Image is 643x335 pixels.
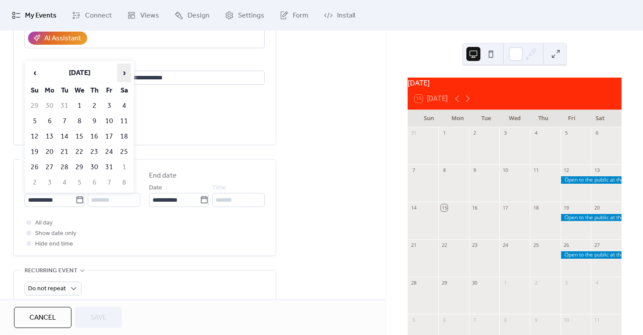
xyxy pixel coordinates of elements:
td: 15 [72,129,86,144]
span: Hide end time [35,239,73,249]
div: 22 [441,242,448,249]
td: 1 [72,99,86,113]
a: Settings [218,4,271,27]
div: 23 [472,242,478,249]
td: 8 [117,175,131,190]
td: 1 [117,160,131,175]
div: 15 [441,204,448,211]
td: 3 [43,175,57,190]
td: 16 [87,129,101,144]
div: 7 [472,317,478,323]
td: 18 [117,129,131,144]
div: 20 [593,204,600,211]
span: Views [140,11,159,21]
span: › [117,64,131,82]
td: 30 [87,160,101,175]
a: Views [121,4,166,27]
div: 11 [593,317,600,323]
td: 3 [102,99,116,113]
div: 17 [502,204,508,211]
div: 16 [472,204,478,211]
div: 2 [533,279,539,286]
div: Open to the public at the nursery from 9:00 AM to 3:00 PM. [561,251,622,259]
div: End date [149,171,177,181]
span: Do not repeat [28,283,66,295]
th: Th [87,83,101,98]
div: [DATE] [408,78,622,88]
td: 25 [117,145,131,159]
div: 7 [410,167,417,174]
div: 31 [410,130,417,136]
div: Mon [443,110,472,127]
span: My Events [25,11,57,21]
th: Fr [102,83,116,98]
td: 31 [57,99,71,113]
div: 4 [593,279,600,286]
div: 10 [502,167,508,174]
td: 19 [28,145,42,159]
td: 17 [102,129,116,144]
div: 3 [502,130,508,136]
span: Time [212,183,226,193]
a: My Events [5,4,63,27]
td: 6 [43,114,57,128]
td: 22 [72,145,86,159]
div: 19 [563,204,570,211]
div: 30 [472,279,478,286]
th: Sa [117,83,131,98]
span: Design [188,11,210,21]
td: 29 [28,99,42,113]
div: 28 [410,279,417,286]
span: Install [337,11,355,21]
td: 11 [117,114,131,128]
span: Cancel [29,313,56,323]
td: 13 [43,129,57,144]
div: 5 [563,130,570,136]
td: 30 [43,99,57,113]
div: 2 [472,130,478,136]
div: 14 [410,204,417,211]
a: Cancel [14,307,71,328]
div: 25 [533,242,539,249]
td: 7 [102,175,116,190]
div: Wed [501,110,529,127]
td: 4 [117,99,131,113]
td: 26 [28,160,42,175]
span: Recurring event [25,266,78,276]
th: We [72,83,86,98]
td: 14 [57,129,71,144]
td: 5 [28,114,42,128]
th: Mo [43,83,57,98]
div: Thu [529,110,558,127]
td: 5 [72,175,86,190]
div: 6 [593,130,600,136]
span: Date [149,183,162,193]
span: ‹ [28,64,41,82]
div: 21 [410,242,417,249]
div: Sun [415,110,443,127]
div: 6 [441,317,448,323]
div: 24 [502,242,508,249]
div: 9 [533,317,539,323]
div: 1 [441,130,448,136]
div: Tue [472,110,500,127]
div: 18 [533,204,539,211]
div: 8 [441,167,448,174]
div: Location [25,59,263,69]
button: AI Assistant [28,32,87,45]
a: Connect [65,4,118,27]
div: Sat [586,110,615,127]
div: 10 [563,317,570,323]
span: Connect [85,11,112,21]
a: Design [168,4,216,27]
div: 9 [472,167,478,174]
div: 5 [410,317,417,323]
th: Su [28,83,42,98]
td: 9 [87,114,101,128]
div: 27 [593,242,600,249]
span: Settings [238,11,264,21]
td: 7 [57,114,71,128]
td: 6 [87,175,101,190]
td: 24 [102,145,116,159]
div: 11 [533,167,539,174]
